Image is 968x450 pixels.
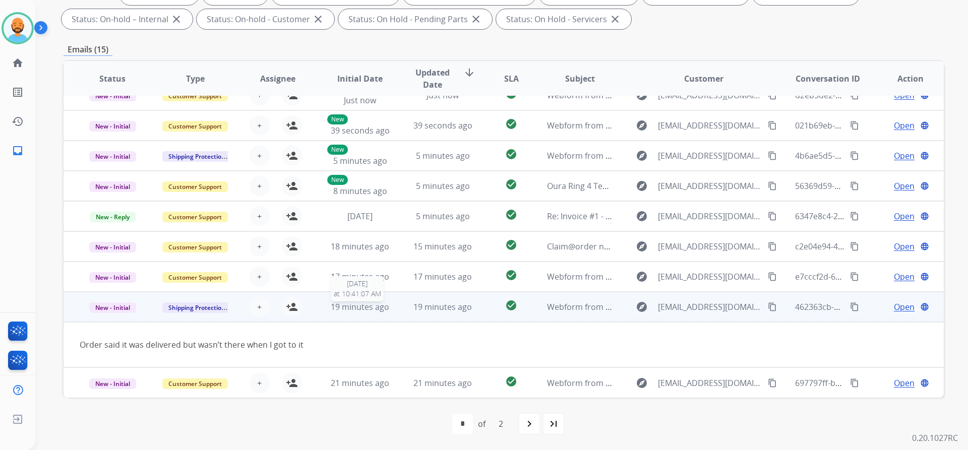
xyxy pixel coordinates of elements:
[327,114,348,124] p: New
[413,377,472,389] span: 21 minutes ago
[99,73,126,85] span: Status
[331,377,389,389] span: 21 minutes ago
[547,180,672,191] span: Oura Ring 4 Technical Difficulties
[684,73,723,85] span: Customer
[257,377,262,389] span: +
[186,73,205,85] span: Type
[491,414,511,434] div: 2
[250,297,270,317] button: +
[795,150,950,161] span: 4b6ae5d5-e2b5-422f-aae0-6b826cb41c96
[523,418,535,430] mat-icon: navigate_next
[162,212,228,222] span: Customer Support
[312,13,324,25] mat-icon: close
[850,272,859,281] mat-icon: content_copy
[331,241,389,252] span: 18 minutes ago
[850,378,859,388] mat-icon: content_copy
[920,121,929,130] mat-icon: language
[636,119,648,132] mat-icon: explore
[257,119,262,132] span: +
[416,150,470,161] span: 5 minutes ago
[257,180,262,192] span: +
[12,145,24,157] mat-icon: inbox
[327,175,348,185] p: New
[416,211,470,222] span: 5 minutes ago
[250,146,270,166] button: +
[463,67,475,79] mat-icon: arrow_downward
[920,302,929,311] mat-icon: language
[920,272,929,281] mat-icon: language
[89,151,136,162] span: New - Initial
[89,302,136,313] span: New - Initial
[850,151,859,160] mat-icon: content_copy
[658,210,762,222] span: [EMAIL_ADDRESS][DOMAIN_NAME]
[894,271,915,283] span: Open
[894,210,915,222] span: Open
[504,73,519,85] span: SLA
[334,289,381,299] span: at 10:41:07 AM
[658,377,762,389] span: [EMAIL_ADDRESS][DOMAIN_NAME]
[286,377,298,389] mat-icon: person_add
[636,301,648,313] mat-icon: explore
[505,209,517,221] mat-icon: check_circle
[796,73,860,85] span: Conversation ID
[894,301,915,313] span: Open
[327,145,348,155] p: New
[658,180,762,192] span: [EMAIL_ADDRESS][DOMAIN_NAME]
[347,211,373,222] span: [DATE]
[12,57,24,69] mat-icon: home
[197,9,334,29] div: Status: On-hold - Customer
[658,271,762,283] span: [EMAIL_ADDRESS][DOMAIN_NAME]
[547,120,775,131] span: Webform from [EMAIL_ADDRESS][DOMAIN_NAME] on [DATE]
[257,301,262,313] span: +
[658,119,762,132] span: [EMAIL_ADDRESS][DOMAIN_NAME]
[920,181,929,190] mat-icon: language
[920,151,929,160] mat-icon: language
[636,150,648,162] mat-icon: explore
[250,373,270,393] button: +
[257,271,262,283] span: +
[920,242,929,251] mat-icon: language
[609,13,621,25] mat-icon: close
[286,301,298,313] mat-icon: person_add
[768,378,777,388] mat-icon: content_copy
[505,118,517,130] mat-icon: check_circle
[768,121,777,130] mat-icon: content_copy
[505,148,517,160] mat-icon: check_circle
[331,301,389,312] span: 19 minutes ago
[331,271,389,282] span: 17 minutes ago
[768,302,777,311] mat-icon: content_copy
[344,95,376,106] span: Just now
[257,240,262,252] span: +
[62,9,193,29] div: Status: On-hold – Internal
[658,150,762,162] span: [EMAIL_ADDRESS][DOMAIN_NAME]
[547,271,775,282] span: Webform from [EMAIL_ADDRESS][DOMAIN_NAME] on [DATE]
[413,241,472,252] span: 15 minutes ago
[768,151,777,160] mat-icon: content_copy
[795,241,946,252] span: c2e04e94-44de-4f91-a8f1-5510025cd4ce
[12,115,24,127] mat-icon: history
[286,150,298,162] mat-icon: person_add
[795,180,951,191] span: 56369d59-25ce-45cc-9411-ea72d0d025be
[12,86,24,98] mat-icon: list_alt
[89,242,136,252] span: New - Initial
[331,125,390,136] span: 39 seconds ago
[413,301,472,312] span: 19 minutes ago
[80,339,763,351] div: Order said it was delivered but wasn’t there when I got to it
[850,212,859,221] mat-icon: content_copy
[416,180,470,191] span: 5 minutes ago
[658,240,762,252] span: [EMAIL_ADDRESS][DOMAIN_NAME]
[894,119,915,132] span: Open
[162,242,228,252] span: Customer Support
[795,120,951,131] span: 021b69eb-5e56-4282-b2c5-613124952936
[286,271,298,283] mat-icon: person_add
[505,299,517,311] mat-icon: check_circle
[250,115,270,136] button: +
[894,150,915,162] span: Open
[90,212,136,222] span: New - Reply
[413,120,472,131] span: 39 seconds ago
[636,240,648,252] mat-icon: explore
[912,432,958,444] p: 0.20.1027RC
[920,212,929,221] mat-icon: language
[286,240,298,252] mat-icon: person_add
[338,9,492,29] div: Status: On Hold - Pending Parts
